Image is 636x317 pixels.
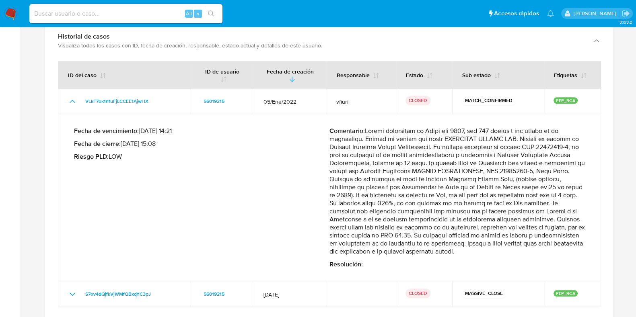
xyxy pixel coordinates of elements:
span: Accesos rápidos [494,9,539,18]
input: Buscar usuario o caso... [29,8,222,19]
a: Notificaciones [547,10,554,17]
span: 3.163.0 [619,19,632,25]
p: camilafernanda.paredessaldano@mercadolibre.cl [573,10,619,17]
span: Alt [186,10,192,17]
button: search-icon [203,8,219,19]
a: Salir [622,9,630,18]
span: s [197,10,199,17]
